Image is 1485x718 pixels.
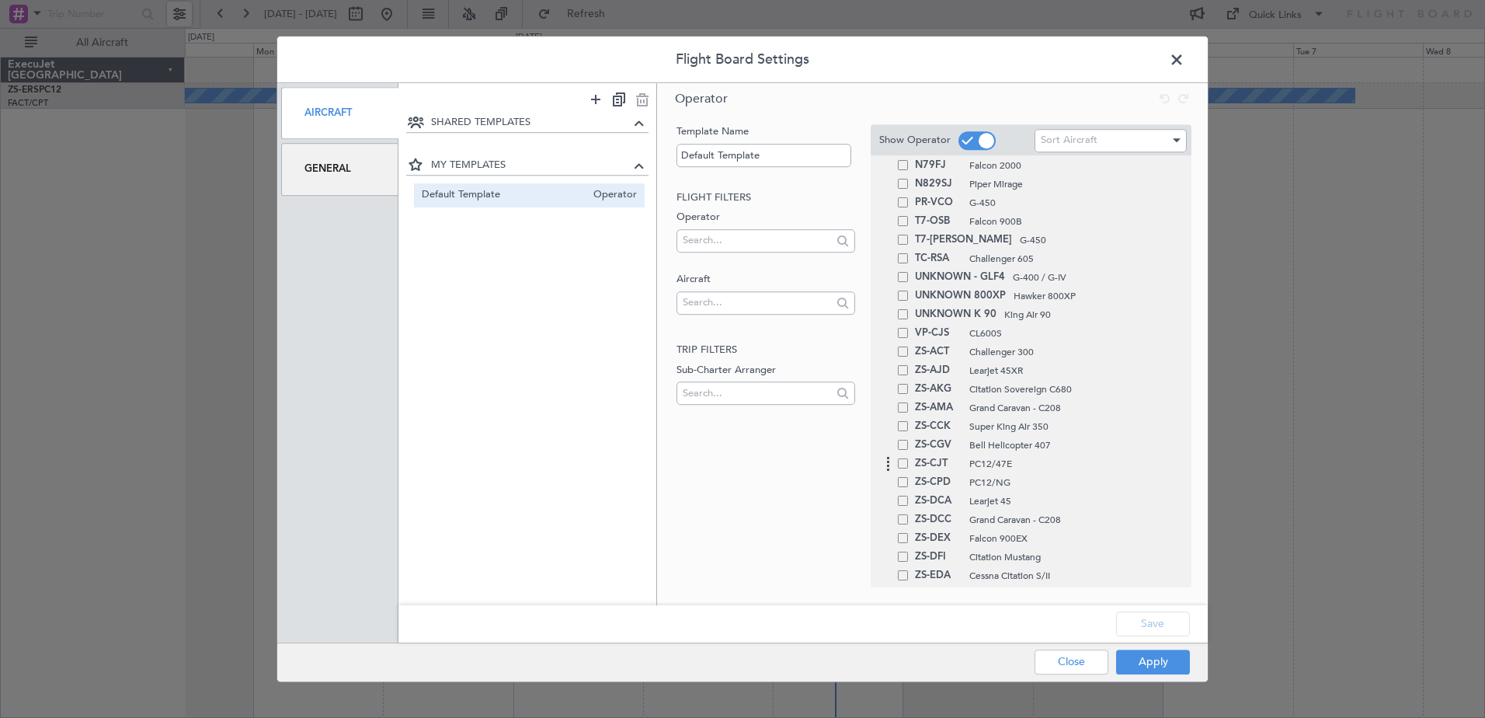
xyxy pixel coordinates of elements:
label: Sub-Charter Arranger [676,363,854,378]
label: Show Operator [879,133,951,148]
span: ZS-CJT [915,455,962,473]
span: CL600S [969,326,1183,340]
span: ZS-AJD [915,361,962,380]
span: Sort Aircraft [1041,134,1097,148]
div: General [281,143,398,195]
span: SHARED TEMPLATES [431,115,631,131]
span: Operator [675,90,728,107]
span: G-450 [1020,233,1183,247]
span: UNKNOWN 800XP [915,287,1006,305]
span: ZS-ERS [915,585,962,604]
span: VP-CJS [915,324,962,343]
span: UNKNOWN - GLF4 [915,268,1005,287]
h2: Trip filters [676,343,854,358]
span: ZS-DCC [915,511,962,529]
span: T7-[PERSON_NAME] [915,231,1012,249]
label: Template Name [676,124,854,140]
span: Falcon 2000 [969,159,1183,173]
span: ZS-CPD [915,473,962,492]
span: Challenger 300 [969,345,1183,359]
span: Citation Sovereign C680 [969,382,1183,396]
span: ZS-CCK [915,417,962,436]
span: ZS-AMA [915,399,962,417]
span: N79FJ [915,156,962,175]
span: King Air 90 [1004,308,1183,322]
span: Operator [586,187,637,204]
span: Super King Air 350 [969,420,1183,434]
span: ZS-CGV [915,436,962,455]
label: Operator [676,210,854,225]
span: ZS-EDA [915,566,962,585]
input: Search... [683,291,831,314]
span: G-400 / G-IV [1013,270,1183,284]
h2: Flight filters [676,190,854,206]
span: N829SJ [915,175,962,193]
input: Search... [683,382,831,405]
span: Piper Mirage [969,177,1183,191]
button: Close [1035,650,1108,674]
span: MY TEMPLATES [431,158,631,173]
span: ZS-DEX [915,529,962,548]
span: PC12/47E [969,457,1183,471]
span: Challenger 605 [969,252,1183,266]
span: PR-VCO [915,193,962,212]
span: ZS-DFI [915,548,962,566]
span: G-450 [969,196,1183,210]
button: Apply [1116,650,1190,674]
span: ZS-AKG [915,380,962,399]
span: Citation Mustang [969,550,1183,564]
span: T7-OSB [915,212,962,231]
div: Aircraft [281,87,398,139]
span: Grand Caravan - C208 [969,401,1183,415]
span: Grand Caravan - C208 [969,513,1183,527]
span: Bell Helicopter 407 [969,438,1183,452]
span: Hawker 800XP [1014,289,1183,303]
span: ZS-DCA [915,492,962,511]
span: Falcon 900B [969,214,1183,228]
span: Cessna Citation S/II [969,569,1183,583]
header: Flight Board Settings [277,37,1208,83]
label: Aircraft [676,272,854,288]
span: Default Template [422,187,586,204]
span: PC12/NG [969,476,1183,490]
span: TC-RSA [915,249,962,268]
span: UNKNOWN K 90 [915,305,996,324]
span: Learjet 45 [969,494,1183,508]
input: Search... [683,228,831,252]
span: Falcon 900EX [969,532,1183,545]
span: Learjet 45XR [969,364,1183,378]
span: ZS-ACT [915,343,962,361]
